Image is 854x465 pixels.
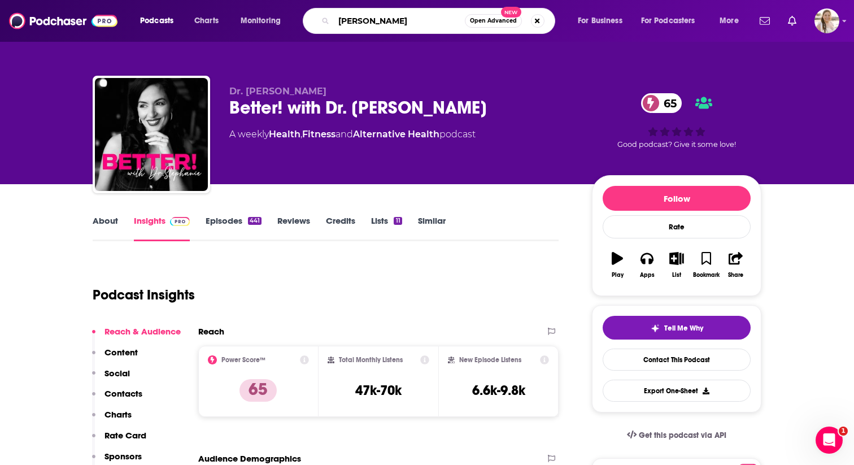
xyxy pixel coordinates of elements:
h2: Audience Demographics [198,453,301,464]
h2: New Episode Listens [459,356,521,364]
h2: Power Score™ [221,356,265,364]
span: More [720,13,739,29]
span: Charts [194,13,219,29]
span: and [335,129,353,140]
a: Episodes441 [206,215,262,241]
p: Rate Card [104,430,146,441]
a: InsightsPodchaser Pro [134,215,190,241]
a: 65 [641,93,682,113]
button: List [662,245,691,285]
button: Reach & Audience [92,326,181,347]
button: Show profile menu [814,8,839,33]
img: User Profile [814,8,839,33]
h3: 6.6k-9.8k [472,382,525,399]
iframe: Intercom live chat [816,427,843,454]
span: Good podcast? Give it some love! [617,140,736,149]
span: For Business [578,13,622,29]
button: Bookmark [691,245,721,285]
div: Bookmark [693,272,720,279]
span: Podcasts [140,13,173,29]
a: Similar [418,215,446,241]
button: open menu [132,12,188,30]
a: Contact This Podcast [603,349,751,371]
img: Podchaser - Follow, Share and Rate Podcasts [9,10,117,32]
button: Content [92,347,138,368]
input: Search podcasts, credits, & more... [334,12,465,30]
p: Content [104,347,138,358]
a: Credits [326,215,355,241]
button: Share [721,245,751,285]
p: Sponsors [104,451,142,462]
span: Tell Me Why [664,324,703,333]
p: Social [104,368,130,379]
a: Alternative Health [353,129,439,140]
img: tell me why sparkle [651,324,660,333]
button: open menu [634,12,712,30]
div: Apps [640,272,655,279]
button: Contacts [92,388,142,409]
a: Show notifications dropdown [755,11,774,31]
img: Podchaser Pro [170,217,190,226]
h1: Podcast Insights [93,286,195,303]
div: 441 [248,217,262,225]
a: Reviews [277,215,310,241]
img: Better! with Dr. Stephanie [95,78,208,191]
p: Reach & Audience [104,326,181,337]
button: Play [603,245,632,285]
div: Share [728,272,743,279]
div: Play [612,272,624,279]
a: Lists11 [371,215,402,241]
a: Health [269,129,300,140]
span: Get this podcast via API [639,431,726,440]
p: 65 [239,379,277,402]
button: tell me why sparkleTell Me Why [603,316,751,340]
span: Logged in as acquavie [814,8,839,33]
h2: Reach [198,326,224,337]
div: 65Good podcast? Give it some love! [592,86,761,156]
div: A weekly podcast [229,128,476,141]
p: Charts [104,409,132,420]
span: New [501,7,521,18]
a: Fitness [302,129,335,140]
div: Rate [603,215,751,238]
button: open menu [233,12,295,30]
button: Export One-Sheet [603,380,751,402]
span: For Podcasters [641,13,695,29]
button: Social [92,368,130,389]
button: Follow [603,186,751,211]
button: Rate Card [92,430,146,451]
a: Show notifications dropdown [783,11,801,31]
a: About [93,215,118,241]
div: List [672,272,681,279]
div: 11 [394,217,402,225]
span: , [300,129,302,140]
button: Open AdvancedNew [465,14,522,28]
span: Open Advanced [470,18,517,24]
a: Charts [187,12,225,30]
h2: Total Monthly Listens [339,356,403,364]
button: Charts [92,409,132,430]
div: Search podcasts, credits, & more... [313,8,566,34]
button: open menu [712,12,753,30]
button: Apps [632,245,661,285]
h3: 47k-70k [355,382,402,399]
span: Dr. [PERSON_NAME] [229,86,326,97]
span: 1 [839,427,848,436]
span: 65 [652,93,682,113]
span: Monitoring [241,13,281,29]
button: open menu [570,12,637,30]
a: Get this podcast via API [618,421,735,449]
p: Contacts [104,388,142,399]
